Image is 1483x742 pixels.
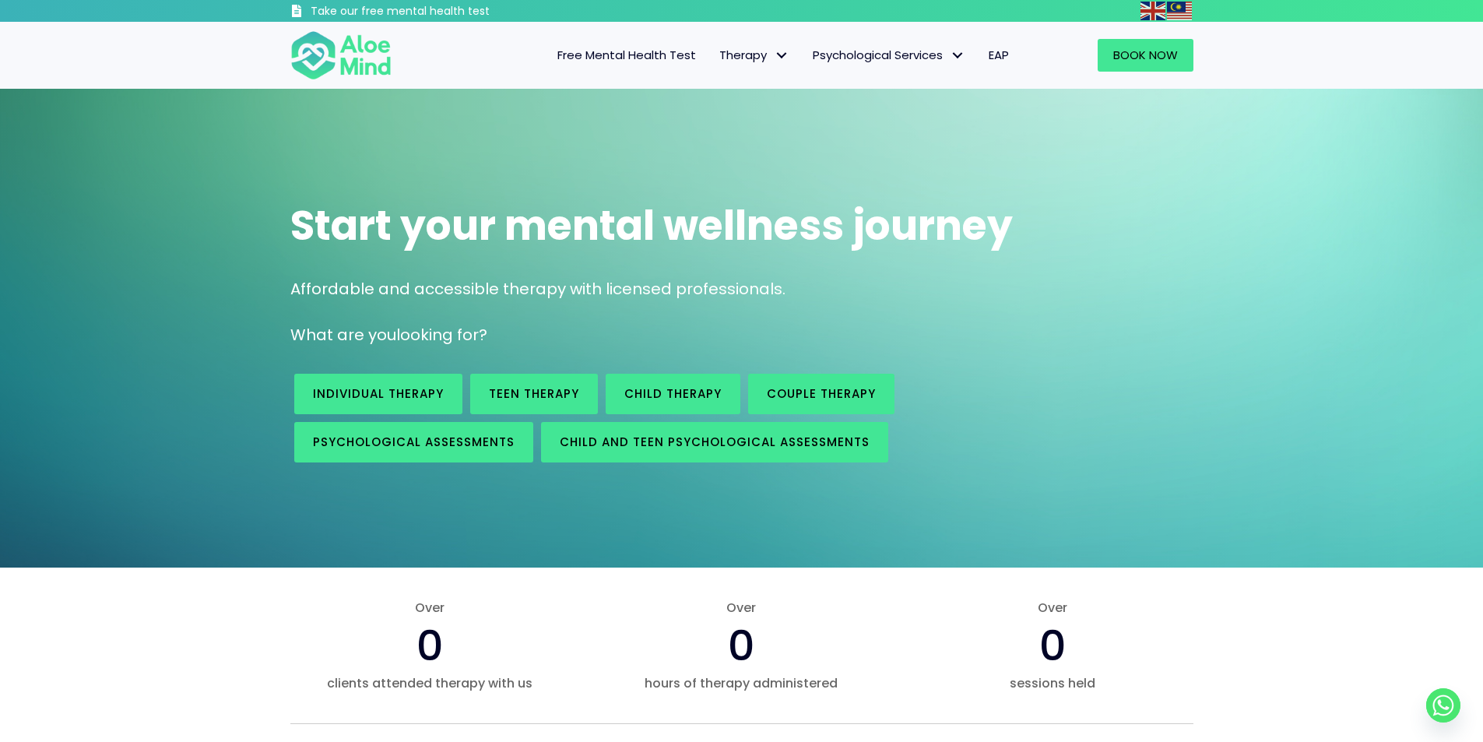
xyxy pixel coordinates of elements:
a: Individual therapy [294,374,462,414]
span: 0 [416,616,444,675]
span: Couple therapy [767,385,876,402]
span: Start your mental wellness journey [290,197,1013,254]
a: TherapyTherapy: submenu [708,39,801,72]
nav: Menu [412,39,1021,72]
a: English [1140,2,1167,19]
span: Child Therapy [624,385,722,402]
span: Psychological Services: submenu [947,44,969,67]
span: 0 [1039,616,1067,675]
a: Psychological assessments [294,422,533,462]
span: Over [912,599,1193,617]
span: What are you [290,324,396,346]
span: Over [601,599,881,617]
span: EAP [989,47,1009,63]
a: Take our free mental health test [290,4,573,22]
img: Aloe mind Logo [290,30,392,81]
p: Affordable and accessible therapy with licensed professionals. [290,278,1193,301]
a: Couple therapy [748,374,894,414]
span: Over [290,599,571,617]
img: en [1140,2,1165,20]
a: Child and Teen Psychological assessments [541,422,888,462]
span: hours of therapy administered [601,674,881,692]
span: clients attended therapy with us [290,674,571,692]
a: EAP [977,39,1021,72]
img: ms [1167,2,1192,20]
span: Child and Teen Psychological assessments [560,434,870,450]
h3: Take our free mental health test [311,4,573,19]
a: Free Mental Health Test [546,39,708,72]
a: Whatsapp [1426,688,1460,723]
a: Psychological ServicesPsychological Services: submenu [801,39,977,72]
span: Therapy: submenu [771,44,793,67]
span: Psychological assessments [313,434,515,450]
span: Teen Therapy [489,385,579,402]
a: Malay [1167,2,1193,19]
a: Book Now [1098,39,1193,72]
span: Book Now [1113,47,1178,63]
span: 0 [728,616,755,675]
span: sessions held [912,674,1193,692]
span: Free Mental Health Test [557,47,696,63]
a: Teen Therapy [470,374,598,414]
span: Individual therapy [313,385,444,402]
span: Therapy [719,47,789,63]
a: Child Therapy [606,374,740,414]
span: Psychological Services [813,47,965,63]
span: looking for? [396,324,487,346]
